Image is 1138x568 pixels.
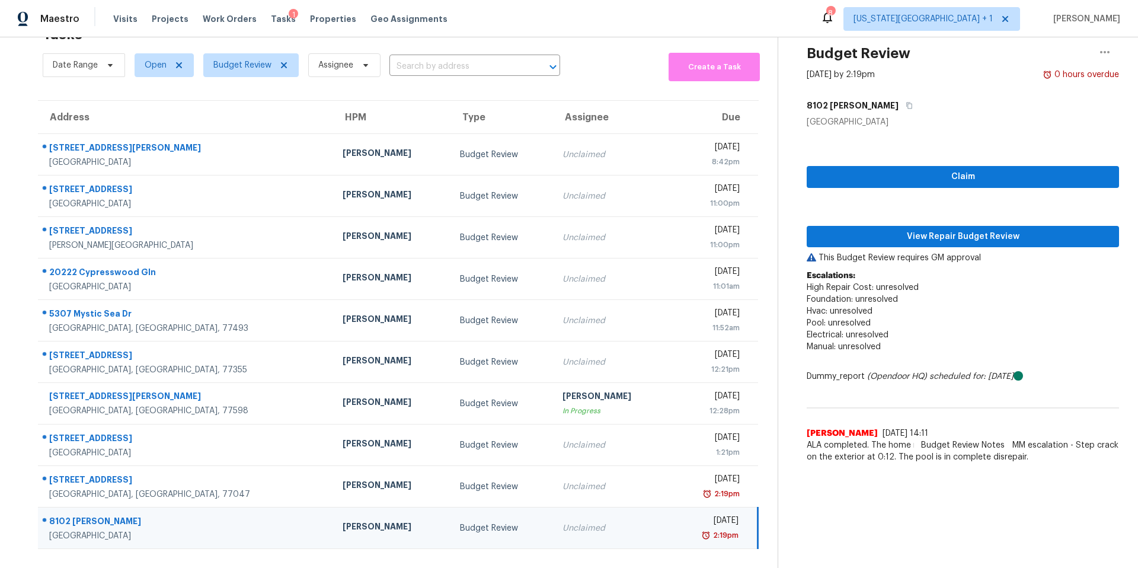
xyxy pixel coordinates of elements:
[1043,69,1052,81] img: Overdue Alarm Icon
[807,272,855,280] b: Escalations:
[679,183,740,197] div: [DATE]
[343,355,440,369] div: [PERSON_NAME]
[562,390,660,405] div: [PERSON_NAME]
[370,13,447,25] span: Geo Assignments
[49,390,324,405] div: [STREET_ADDRESS][PERSON_NAME]
[460,439,544,451] div: Budget Review
[553,101,670,134] th: Assignee
[49,364,324,376] div: [GEOGRAPHIC_DATA], [GEOGRAPHIC_DATA], 77355
[562,356,660,368] div: Unclaimed
[343,521,440,535] div: [PERSON_NAME]
[49,474,324,489] div: [STREET_ADDRESS]
[49,405,324,417] div: [GEOGRAPHIC_DATA], [GEOGRAPHIC_DATA], 77598
[679,307,740,322] div: [DATE]
[460,522,544,534] div: Budget Review
[43,28,82,40] h2: Tasks
[679,390,740,405] div: [DATE]
[670,101,758,134] th: Due
[460,273,544,285] div: Budget Review
[562,439,660,451] div: Unclaimed
[899,95,915,116] button: Copy Address
[679,515,739,529] div: [DATE]
[343,272,440,286] div: [PERSON_NAME]
[113,13,138,25] span: Visits
[679,239,740,251] div: 11:00pm
[701,529,711,541] img: Overdue Alarm Icon
[343,313,440,328] div: [PERSON_NAME]
[807,343,881,351] span: Manual: unresolved
[343,479,440,494] div: [PERSON_NAME]
[145,59,167,71] span: Open
[460,190,544,202] div: Budget Review
[389,58,527,76] input: Search by address
[807,69,875,81] div: [DATE] by 2:19pm
[49,530,324,542] div: [GEOGRAPHIC_DATA]
[49,447,324,459] div: [GEOGRAPHIC_DATA]
[49,142,324,157] div: [STREET_ADDRESS][PERSON_NAME]
[807,295,898,304] span: Foundation: unresolved
[1052,69,1119,81] div: 0 hours overdue
[343,230,440,245] div: [PERSON_NAME]
[271,15,296,23] span: Tasks
[867,372,927,381] i: (Opendoor HQ)
[712,488,740,500] div: 2:19pm
[929,372,1014,381] i: scheduled for: [DATE]
[53,59,98,71] span: Date Range
[460,398,544,410] div: Budget Review
[816,229,1110,244] span: View Repair Budget Review
[460,315,544,327] div: Budget Review
[545,59,561,75] button: Open
[562,405,660,417] div: In Progress
[679,266,740,280] div: [DATE]
[807,283,919,292] span: High Repair Cost: unresolved
[49,281,324,293] div: [GEOGRAPHIC_DATA]
[562,190,660,202] div: Unclaimed
[49,183,324,198] div: [STREET_ADDRESS]
[807,47,910,59] h2: Budget Review
[679,405,740,417] div: 12:28pm
[853,13,993,25] span: [US_STATE][GEOGRAPHIC_DATA] + 1
[679,197,740,209] div: 11:00pm
[343,396,440,411] div: [PERSON_NAME]
[562,315,660,327] div: Unclaimed
[152,13,188,25] span: Projects
[675,60,754,74] span: Create a Task
[807,166,1119,188] button: Claim
[679,349,740,363] div: [DATE]
[807,427,878,439] span: [PERSON_NAME]
[669,53,760,81] button: Create a Task
[203,13,257,25] span: Work Orders
[40,13,79,25] span: Maestro
[333,101,450,134] th: HPM
[807,319,871,327] span: Pool: unresolved
[807,226,1119,248] button: View Repair Budget Review
[679,280,740,292] div: 11:01am
[343,147,440,162] div: [PERSON_NAME]
[679,322,740,334] div: 11:52am
[460,232,544,244] div: Budget Review
[343,438,440,452] div: [PERSON_NAME]
[49,198,324,210] div: [GEOGRAPHIC_DATA]
[679,446,740,458] div: 1:21pm
[49,349,324,364] div: [STREET_ADDRESS]
[49,266,324,281] div: 20222 Cypresswood Gln
[289,9,298,21] div: 1
[460,356,544,368] div: Budget Review
[679,156,740,168] div: 8:42pm
[807,116,1119,128] div: [GEOGRAPHIC_DATA]
[49,489,324,500] div: [GEOGRAPHIC_DATA], [GEOGRAPHIC_DATA], 77047
[1049,13,1120,25] span: [PERSON_NAME]
[562,481,660,493] div: Unclaimed
[213,59,271,71] span: Budget Review
[49,308,324,323] div: 5307 Mystic Sea Dr
[562,522,660,534] div: Unclaimed
[679,432,740,446] div: [DATE]
[807,252,1119,264] p: This Budget Review requires GM approval
[711,529,739,541] div: 2:19pm
[49,240,324,251] div: [PERSON_NAME][GEOGRAPHIC_DATA]
[679,141,740,156] div: [DATE]
[807,100,899,111] h5: 8102 [PERSON_NAME]
[310,13,356,25] span: Properties
[343,189,440,203] div: [PERSON_NAME]
[49,225,324,240] div: [STREET_ADDRESS]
